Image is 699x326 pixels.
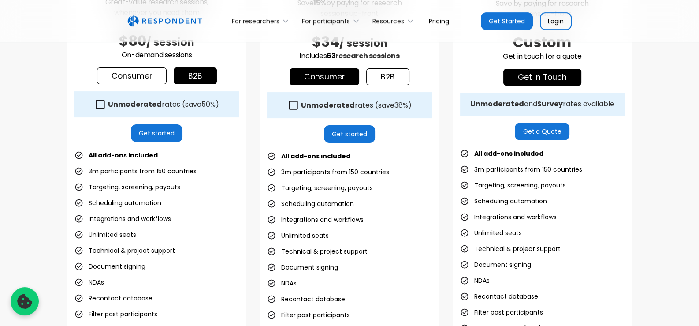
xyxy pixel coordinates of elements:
[74,276,104,289] li: NDAs
[267,261,338,274] li: Document signing
[74,181,180,193] li: Targeting, screening, payouts
[108,100,219,109] div: rates (save )
[267,51,431,61] p: Includes
[327,51,335,61] span: 63
[335,51,399,61] span: research sessions
[74,50,239,60] p: On-demand sessions
[267,277,297,289] li: NDAs
[460,211,557,223] li: Integrations and workflows
[74,244,175,257] li: Technical & project support
[131,124,182,142] a: Get started
[394,100,408,110] span: 38%
[267,166,389,178] li: 3m participants from 150 countries
[97,67,167,84] a: Consumer
[422,11,456,31] a: Pricing
[460,195,547,207] li: Scheduling automation
[74,165,197,177] li: 3m participants from 150 countries
[301,100,355,110] strong: Unmoderated
[127,15,202,27] a: home
[460,274,490,287] li: NDAs
[460,51,625,62] p: Get in touch for a quote
[474,149,543,158] strong: All add-ons included
[540,12,572,30] a: Login
[74,292,152,304] li: Recontact database
[281,152,350,161] strong: All add-ons included
[481,12,533,30] a: Get Started
[267,245,368,258] li: Technical & project support
[267,198,354,210] li: Scheduling automation
[503,69,581,86] a: get in touch
[74,308,157,320] li: Filter past participants
[89,151,158,160] strong: All add-ons included
[267,229,329,242] li: Unlimited seats
[460,259,531,271] li: Document signing
[301,101,412,110] div: rates (save )
[460,290,538,303] li: Recontact database
[267,293,345,305] li: Recontact database
[127,15,202,27] img: Untitled UI logotext
[470,99,524,109] strong: Unmoderated
[74,229,136,241] li: Unlimited seats
[201,99,216,109] span: 50%
[366,68,409,85] a: b2b
[227,11,297,31] div: For researchers
[515,123,569,140] a: Get a Quote
[232,17,279,26] div: For researchers
[460,163,582,176] li: 3m participants from 150 countries
[324,125,376,143] a: Get started
[470,100,614,109] div: and rates available
[297,11,368,31] div: For participants
[339,36,387,50] span: / session
[267,214,364,226] li: Integrations and workflows
[74,197,161,209] li: Scheduling automation
[267,309,350,321] li: Filter past participants
[460,306,543,319] li: Filter past participants
[537,99,563,109] strong: Survey
[302,17,350,26] div: For participants
[174,67,217,84] a: b2b
[74,213,171,225] li: Integrations and workflows
[460,243,561,255] li: Technical & project support
[108,99,162,109] strong: Unmoderated
[372,17,404,26] div: Resources
[368,11,422,31] div: Resources
[267,182,373,194] li: Targeting, screening, payouts
[460,227,522,239] li: Unlimited seats
[74,260,145,273] li: Document signing
[290,68,359,85] a: Consumer
[460,179,566,191] li: Targeting, screening, payouts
